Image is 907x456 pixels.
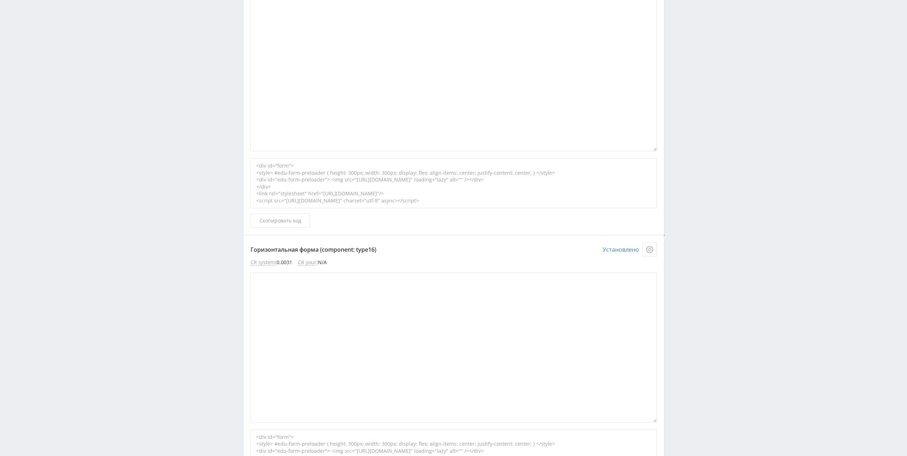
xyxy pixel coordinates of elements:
[603,242,639,257] span: Установлено
[251,260,275,266] span: CR system
[251,260,292,266] li: : 0.0031
[251,214,310,228] button: Скопировать код
[251,242,657,257] p: Горизонтальная форма (component: type16)
[251,158,657,208] div: <div id="form"> <style> #edu-form-preloader { height: 300px; width: 300px; display: flex; align-i...
[259,218,301,224] span: Скопировать код
[298,260,327,266] li: : N/A
[298,260,316,266] span: CR your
